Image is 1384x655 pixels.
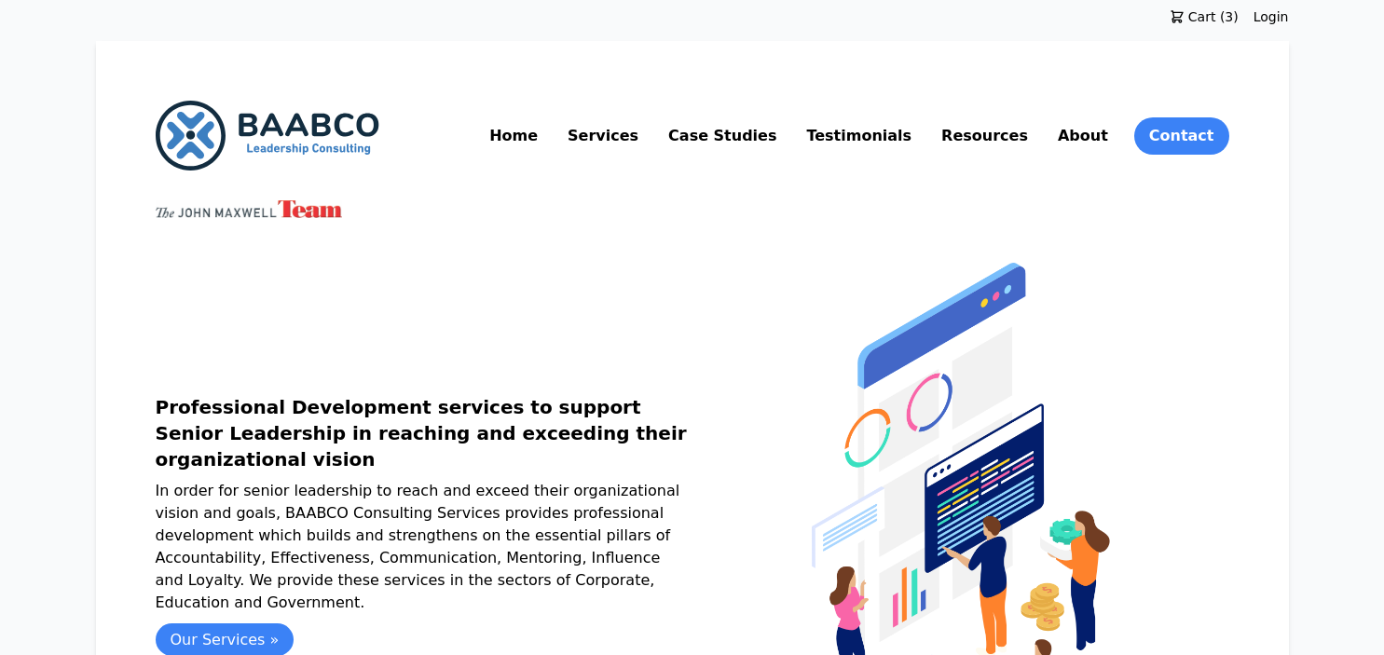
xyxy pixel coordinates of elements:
span: Cart (3) [1185,7,1239,26]
a: Cart (3) [1155,7,1254,26]
a: About [1054,121,1112,151]
img: John Maxwell [156,200,342,218]
a: Login [1254,7,1289,26]
a: Contact [1134,117,1229,155]
a: Services [564,121,642,151]
a: Home [486,121,541,151]
a: Case Studies [665,121,780,151]
h1: Professional Development services to support Senior Leadership in reaching and exceeding their or... [156,394,692,472]
a: Resources [938,121,1032,151]
a: Testimonials [802,121,915,151]
img: BAABCO Consulting Services [156,101,379,171]
p: In order for senior leadership to reach and exceed their organizational vision and goals, BAABCO ... [156,480,692,614]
